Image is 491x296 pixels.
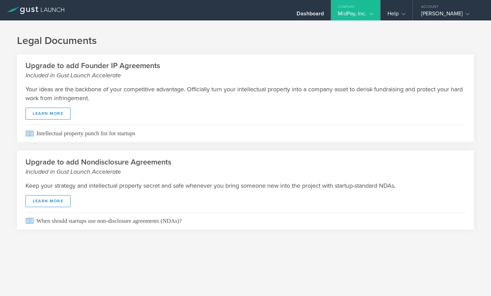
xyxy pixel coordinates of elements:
[26,71,465,80] small: Included in Gust Launch Accelerate
[387,10,406,20] div: Help
[17,212,474,230] a: When should startups use non-disclosure agreements (NDAs)?
[17,34,474,48] h1: Legal Documents
[26,125,465,142] span: Intellectual property punch list for startups
[338,10,373,20] div: MidPay, Inc.
[26,181,465,190] p: Keep your strategy and intellectual property secret and safe whenever you bring someone new into ...
[297,10,324,20] div: Dashboard
[26,157,465,176] h2: Upgrade to add Nondisclosure Agreements
[26,108,70,120] a: Learn More
[26,195,70,207] a: Learn More
[26,167,465,176] small: Included in Gust Launch Accelerate
[26,212,465,230] span: When should startups use non-disclosure agreements (NDAs)?
[26,85,465,103] p: Your ideas are the backbone of your competitive advantage. Officially turn your intellectual prop...
[17,125,474,142] a: Intellectual property punch list for startups
[421,10,479,20] div: [PERSON_NAME]
[26,61,465,80] h2: Upgrade to add Founder IP Agreements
